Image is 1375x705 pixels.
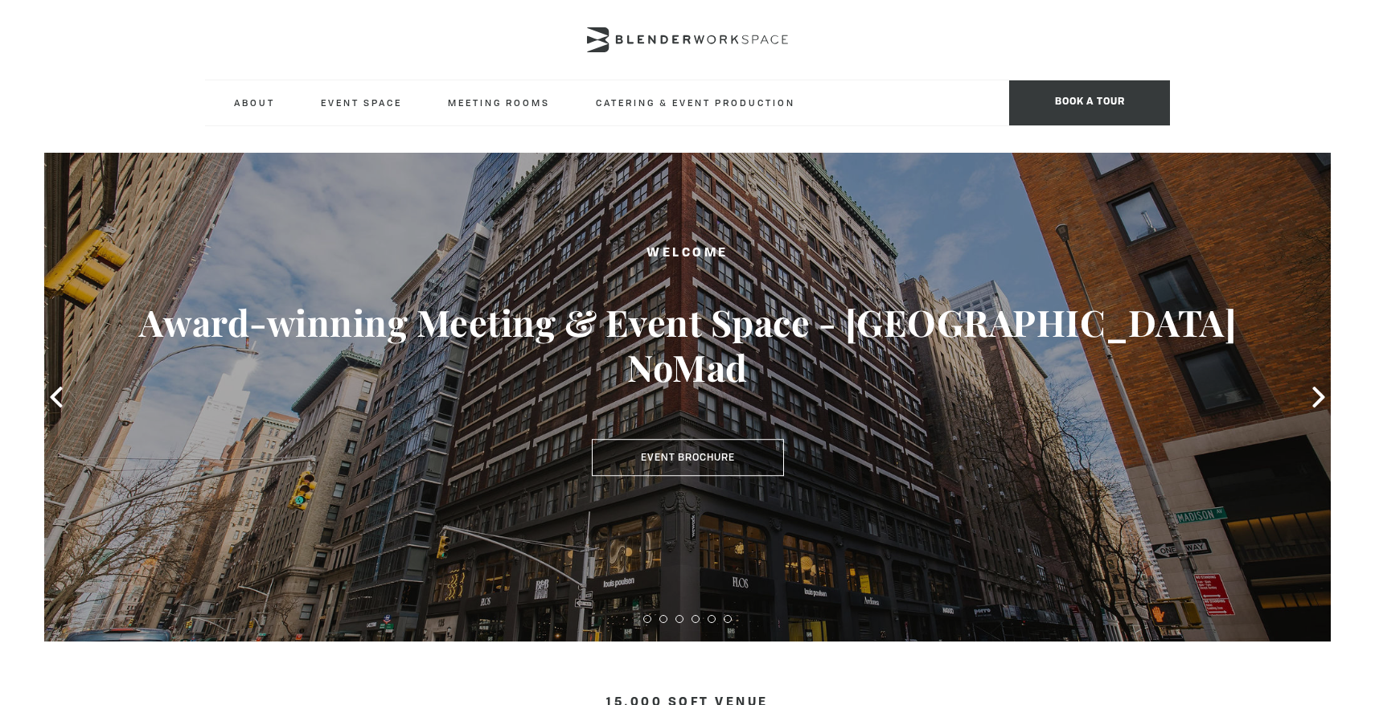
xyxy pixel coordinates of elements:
[308,80,415,125] a: Event Space
[109,300,1266,390] h3: Award-winning Meeting & Event Space - [GEOGRAPHIC_DATA] NoMad
[583,80,808,125] a: Catering & Event Production
[1009,80,1170,125] span: Book a tour
[221,80,288,125] a: About
[109,244,1266,264] h2: Welcome
[435,80,563,125] a: Meeting Rooms
[592,439,784,476] a: Event Brochure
